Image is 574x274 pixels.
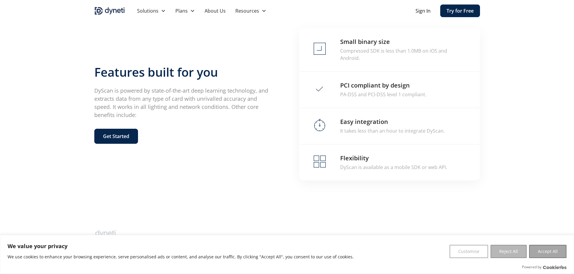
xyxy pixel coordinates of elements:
[8,253,354,260] p: We use cookies to enhance your browsing experience, serve personalised ads or content, and analys...
[340,154,369,162] h6: Flexibility
[440,5,480,17] a: Try for Free
[171,5,200,17] div: Plans
[340,164,447,171] div: DyScan is available as a mobile SDK or web API.
[94,6,125,16] a: home
[175,7,188,14] div: Plans
[529,245,566,258] button: Accept All
[132,5,171,17] div: Solutions
[94,229,117,238] img: Dyneti gray logo
[94,87,275,119] p: DyScan is powered by state-of-the-art deep learning technology, and extracts data from any type o...
[8,242,354,250] p: We value your privacy
[522,264,566,270] div: Powered by
[416,7,431,14] a: Sign In
[137,7,158,14] div: Solutions
[94,65,275,79] h3: Features built for you
[94,6,125,16] img: Dyneti indigo logo
[340,118,388,126] h6: Easy integration
[235,7,259,14] div: Resources
[340,91,426,98] div: PA-DSS and PCI-DSS level 1 compliant.
[543,265,566,269] a: Visit CookieYes website
[94,129,138,144] a: Get Started
[450,245,488,258] button: Customise
[340,47,466,62] div: Compressed SDK is less than 1.0MB on iOS and Android.
[491,245,527,258] button: Reject All
[340,81,410,90] h6: PCI compliant by design
[340,38,390,46] h6: Small binary size
[340,127,445,134] div: It takes less than an hour to integrate DyScan.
